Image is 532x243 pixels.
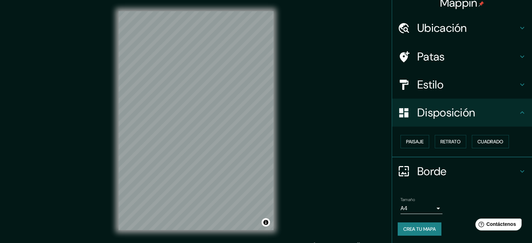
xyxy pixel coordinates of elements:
font: Disposición [417,105,475,120]
font: Crea tu mapa [403,226,436,232]
font: A4 [400,205,407,212]
button: Paisaje [400,135,429,148]
div: Ubicación [392,14,532,42]
iframe: Lanzador de widgets de ayuda [470,216,524,235]
font: Retrato [440,138,461,145]
button: Activar o desactivar atribución [262,218,270,227]
button: Crea tu mapa [398,222,441,236]
font: Tamaño [400,197,415,202]
font: Patas [417,49,445,64]
img: pin-icon.png [478,1,484,7]
font: Borde [417,164,447,179]
div: Estilo [392,71,532,99]
div: Borde [392,157,532,185]
button: Cuadrado [472,135,509,148]
div: A4 [400,203,442,214]
button: Retrato [435,135,466,148]
font: Ubicación [417,21,467,35]
font: Cuadrado [477,138,503,145]
div: Disposición [392,99,532,127]
canvas: Mapa [119,11,274,230]
font: Estilo [417,77,444,92]
font: Paisaje [406,138,424,145]
div: Patas [392,43,532,71]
